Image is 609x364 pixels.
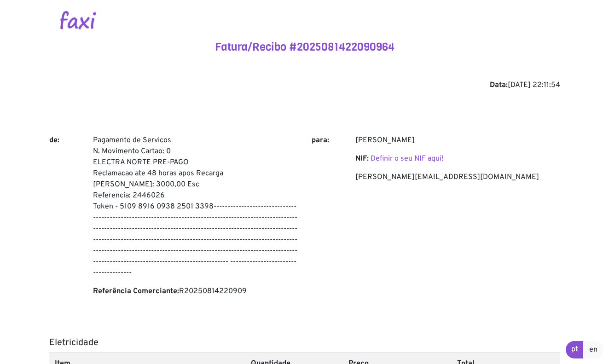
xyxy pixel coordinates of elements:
[355,172,560,183] p: [PERSON_NAME][EMAIL_ADDRESS][DOMAIN_NAME]
[93,287,179,296] b: Referência Comerciante:
[583,341,603,358] a: en
[355,154,369,163] b: NIF:
[49,40,560,54] h4: Fatura/Recibo #2025081422090964
[49,80,560,91] div: [DATE] 22:11:54
[566,341,584,358] a: pt
[93,286,298,297] p: R20250814220909
[49,136,59,145] b: de:
[355,135,560,146] p: [PERSON_NAME]
[49,337,560,348] h5: Eletricidade
[93,135,298,278] p: Pagamento de Servicos N. Movimento Cartao: 0 ELECTRA NORTE PRE-PAGO Reclamacao ate 48 horas apos ...
[371,154,443,163] a: Definir o seu NIF aqui!
[312,136,329,145] b: para:
[490,81,508,90] b: Data:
